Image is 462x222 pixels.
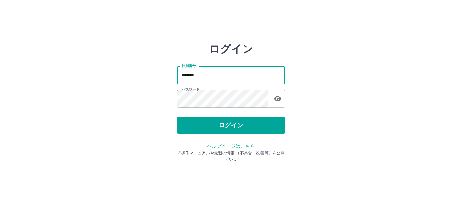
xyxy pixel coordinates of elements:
[207,143,255,149] a: ヘルプページはこちら
[182,87,200,92] label: パスワード
[182,63,196,68] label: 社員番号
[177,117,285,134] button: ログイン
[209,43,253,55] h2: ログイン
[177,150,285,162] p: ※操作マニュアルや最新の情報 （不具合、改善等）を公開しています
